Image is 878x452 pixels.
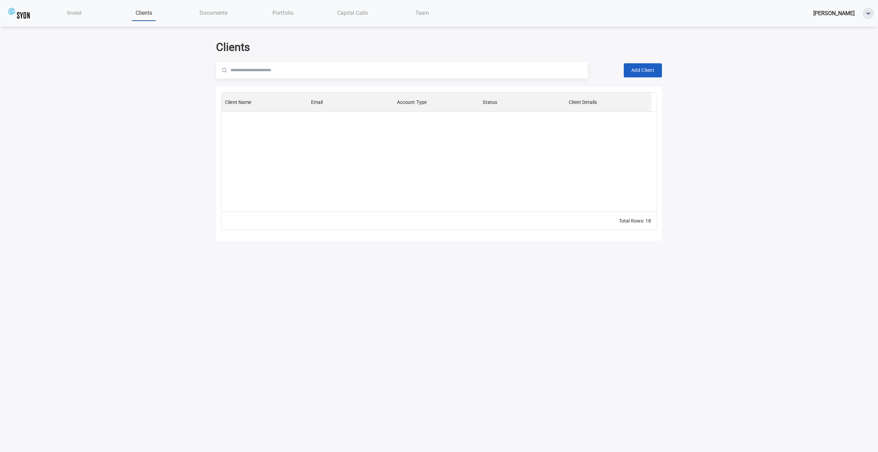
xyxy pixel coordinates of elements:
[397,93,427,112] div: Account Type
[394,93,480,112] div: Account Type
[179,6,248,20] a: Documents
[225,93,251,112] div: Client Name
[40,6,109,20] a: Invest
[311,93,323,112] div: Email
[67,10,82,16] span: Invest
[308,93,394,112] div: Email
[569,93,597,112] div: Client Details
[200,10,227,16] span: Documents
[8,7,30,20] img: syoncap.png
[109,6,179,20] a: Clients
[216,41,662,54] h2: Clients
[222,93,308,112] div: Client Name
[337,10,368,16] span: Capital Calls
[631,66,654,75] span: Add Client
[565,93,651,112] div: Client Details
[272,10,293,16] span: Portfolio
[483,93,497,112] div: Status
[619,217,651,224] div: Total Rows: 18
[387,6,457,20] a: Team
[863,8,874,19] img: ellipse
[813,10,855,17] span: [PERSON_NAME]
[415,10,429,16] span: Team
[222,68,227,73] img: Magnifier
[136,10,152,16] span: Clients
[479,93,565,112] div: Status
[624,63,662,77] button: Add Client
[318,6,387,20] a: Capital Calls
[248,6,318,20] a: Portfolio
[863,8,874,19] button: ellipse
